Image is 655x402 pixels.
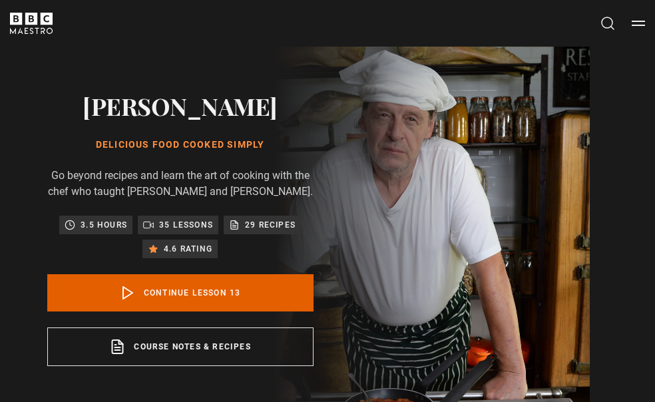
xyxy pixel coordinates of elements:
p: 4.6 rating [164,242,212,256]
svg: BBC Maestro [10,13,53,34]
p: 29 recipes [245,218,296,232]
h2: [PERSON_NAME] [47,89,314,122]
p: 3.5 hours [81,218,127,232]
button: Toggle navigation [632,17,645,30]
a: Continue lesson 13 [47,274,314,311]
a: Course notes & recipes [47,327,314,366]
p: 35 lessons [159,218,213,232]
p: Go beyond recipes and learn the art of cooking with the chef who taught [PERSON_NAME] and [PERSON... [47,168,314,200]
h1: Delicious Food Cooked Simply [47,138,314,152]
